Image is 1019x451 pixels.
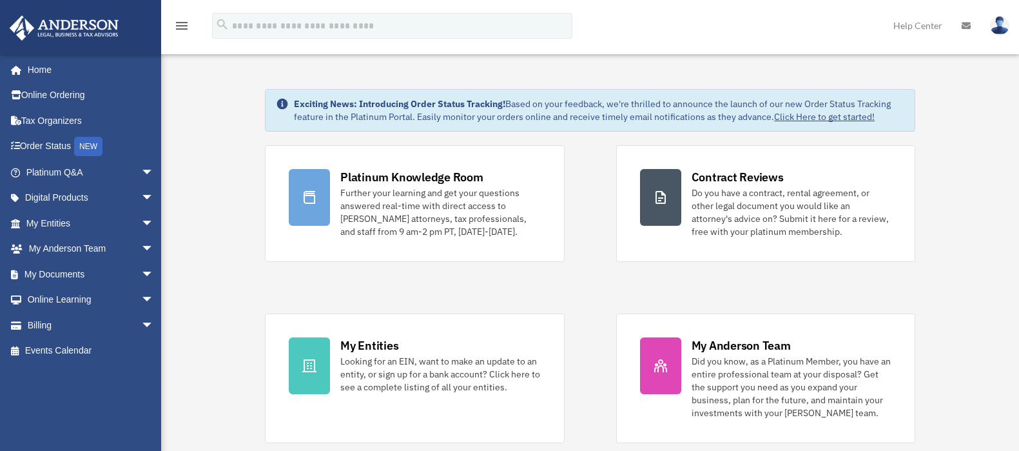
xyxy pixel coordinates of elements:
[174,23,189,34] a: menu
[692,355,891,419] div: Did you know, as a Platinum Member, you have an entire professional team at your disposal? Get th...
[6,15,122,41] img: Anderson Advisors Platinum Portal
[340,355,540,394] div: Looking for an EIN, want to make an update to an entity, or sign up for a bank account? Click her...
[141,261,167,288] span: arrow_drop_down
[141,236,167,263] span: arrow_drop_down
[9,159,173,185] a: Platinum Q&Aarrow_drop_down
[9,57,167,83] a: Home
[141,185,167,212] span: arrow_drop_down
[340,169,483,185] div: Platinum Knowledge Room
[141,312,167,339] span: arrow_drop_down
[141,210,167,237] span: arrow_drop_down
[774,111,875,123] a: Click Here to get started!
[265,314,564,443] a: My Entities Looking for an EIN, want to make an update to an entity, or sign up for a bank accoun...
[692,186,891,238] div: Do you have a contract, rental agreement, or other legal document you would like an attorney's ad...
[9,287,173,313] a: Online Learningarrow_drop_down
[74,137,102,156] div: NEW
[9,185,173,211] a: Digital Productsarrow_drop_down
[9,312,173,338] a: Billingarrow_drop_down
[9,108,173,134] a: Tax Organizers
[340,186,540,238] div: Further your learning and get your questions answered real-time with direct access to [PERSON_NAM...
[9,83,173,108] a: Online Ordering
[9,210,173,236] a: My Entitiesarrow_drop_down
[294,97,904,123] div: Based on your feedback, we're thrilled to announce the launch of our new Order Status Tracking fe...
[294,98,505,110] strong: Exciting News: Introducing Order Status Tracking!
[265,145,564,262] a: Platinum Knowledge Room Further your learning and get your questions answered real-time with dire...
[990,16,1009,35] img: User Pic
[692,337,791,354] div: My Anderson Team
[616,145,915,262] a: Contract Reviews Do you have a contract, rental agreement, or other legal document you would like...
[340,337,398,354] div: My Entities
[616,314,915,443] a: My Anderson Team Did you know, as a Platinum Member, you have an entire professional team at your...
[141,159,167,186] span: arrow_drop_down
[174,18,189,34] i: menu
[9,338,173,364] a: Events Calendar
[9,134,173,160] a: Order StatusNEW
[9,261,173,287] a: My Documentsarrow_drop_down
[692,169,784,185] div: Contract Reviews
[141,287,167,314] span: arrow_drop_down
[9,236,173,262] a: My Anderson Teamarrow_drop_down
[215,17,229,32] i: search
